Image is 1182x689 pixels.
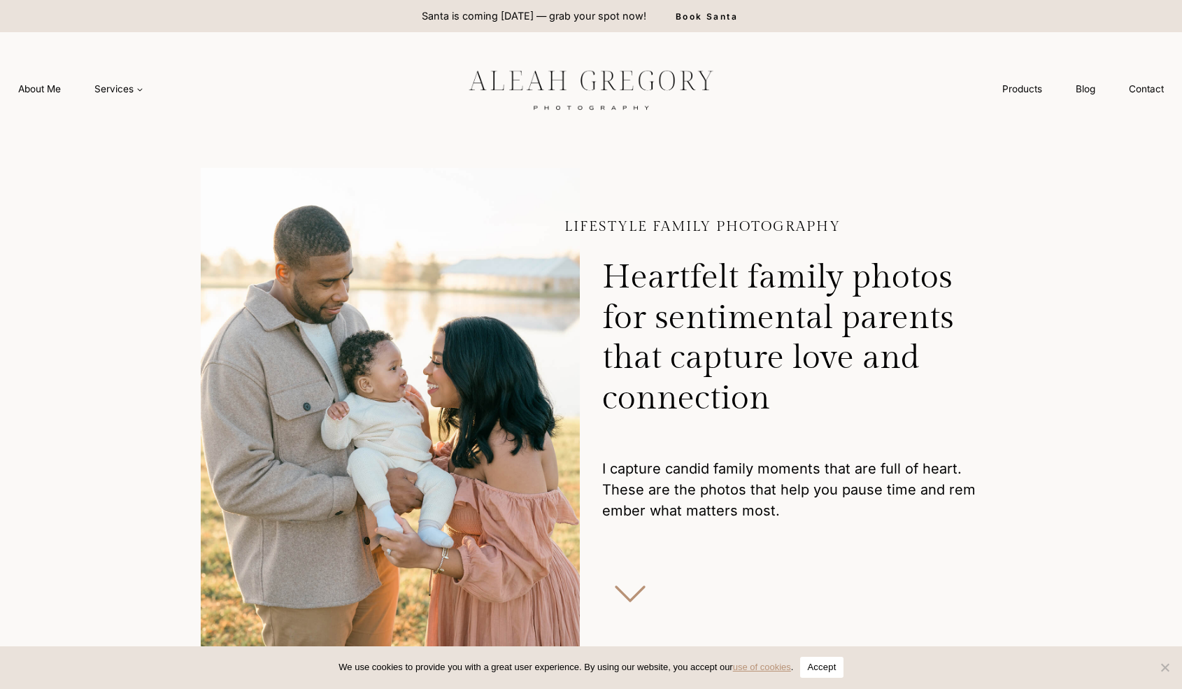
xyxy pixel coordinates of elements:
[434,59,748,118] img: aleah gregory logo
[1158,660,1172,674] span: No
[985,76,1181,102] nav: Secondary Navigation
[1059,76,1112,102] a: Blog
[94,82,143,96] span: Services
[602,458,981,544] p: I capture candid family moments that are full of heart. These are the photos that help you pause ...
[985,76,1059,102] a: Products
[1,76,78,102] a: About Me
[422,8,646,24] p: Santa is coming [DATE] — grab your spot now!
[800,657,843,678] button: Accept
[1,76,160,102] nav: Primary Navigation
[733,662,791,672] a: use of cookies
[564,220,981,234] h1: Lifestyle Family Photography
[339,660,793,674] span: We use cookies to provide you with a great user experience. By using our website, you accept our .
[602,241,981,441] h2: Heartfelt family photos for sentimental parents that capture love and connection
[201,168,580,674] img: Family enjoying a sunny day by the lake.
[1112,76,1181,102] a: Contact
[78,76,160,102] a: Services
